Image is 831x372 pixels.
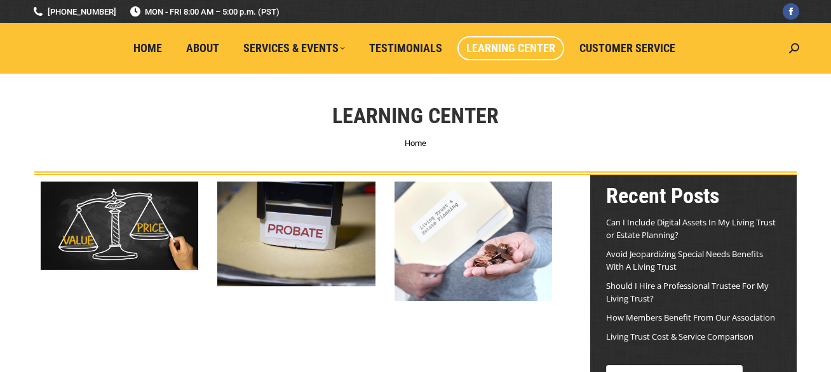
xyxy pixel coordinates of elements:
span: MON - FRI 8:00 AM – 5:00 p.m. (PST) [129,6,280,18]
img: Living Trust Service and Price Comparison Blog Image [41,182,198,270]
a: About [177,36,228,60]
span: Services & Events [243,41,345,55]
span: Home [133,41,162,55]
h1: Learning Center [332,102,499,130]
img: What is Probate? [217,182,375,286]
span: Learning Center [466,41,555,55]
a: Home [405,138,426,148]
a: Facebook page opens in new window [783,3,799,20]
a: Customer Service [571,36,684,60]
img: Living Trust Cost [395,182,552,301]
span: About [186,41,219,55]
a: Home [125,36,171,60]
a: Learning Center [457,36,564,60]
a: [PHONE_NUMBER] [32,6,116,18]
a: Avoid Jeopardizing Special Needs Benefits With A Living Trust [606,248,763,272]
a: Living Trust Cost & Service Comparison [606,331,753,342]
span: Testimonials [369,41,442,55]
a: Can I Include Digital Assets In My Living Trust or Estate Planning? [606,216,776,241]
h2: Recent Posts [606,182,781,209]
a: Testimonials [360,36,451,60]
a: How Members Benefit From Our Association [606,312,775,323]
a: Should I Hire a Professional Trustee For My Living Trust? [606,280,769,304]
span: Customer Service [579,41,675,55]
